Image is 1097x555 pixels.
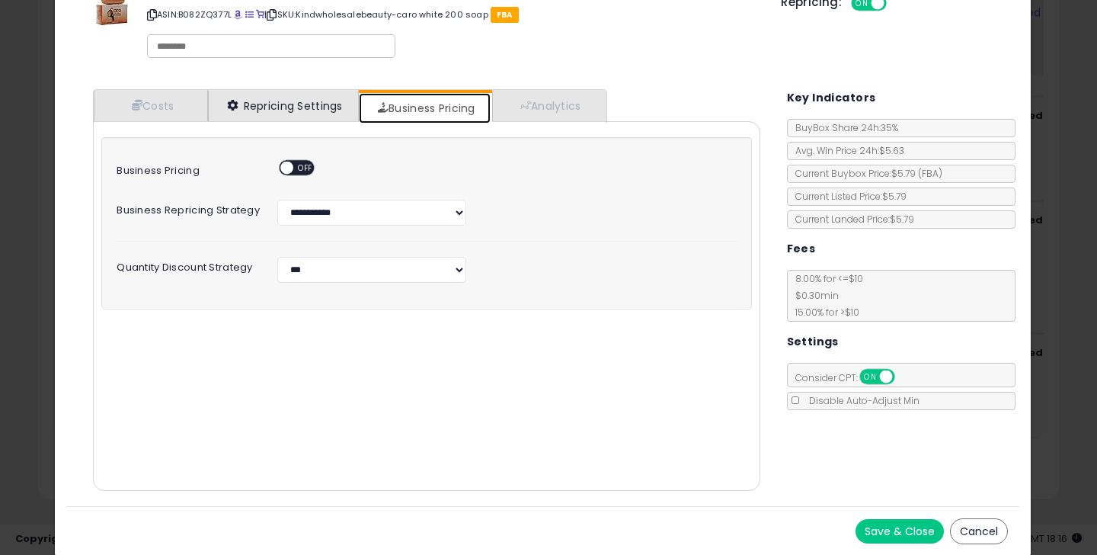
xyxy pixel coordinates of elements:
[105,160,266,176] label: Business Pricing
[788,190,907,203] span: Current Listed Price: $5.79
[918,167,942,180] span: ( FBA )
[950,518,1008,544] button: Cancel
[256,8,264,21] a: Your listing only
[787,239,816,258] h5: Fees
[892,371,916,383] span: OFF
[891,167,942,180] span: $5.79
[208,90,359,121] a: Repricing Settings
[801,394,919,407] span: Disable Auto-Adjust Min
[788,213,914,226] span: Current Landed Price: $5.79
[94,90,208,121] a: Costs
[787,332,839,351] h5: Settings
[787,88,876,107] h5: Key Indicators
[788,121,898,134] span: BuyBox Share 24h: 35%
[788,167,942,180] span: Current Buybox Price:
[492,90,605,121] a: Analytics
[245,8,254,21] a: All offer listings
[788,272,863,319] span: 8.00 % for <= $10
[293,162,318,175] span: OFF
[147,2,758,27] p: ASIN: B082ZQ377L | SKU: Kindwholesalebeauty-caro white 200 soap
[359,93,491,124] a: Business Pricing
[788,371,915,384] span: Consider CPT:
[105,257,266,273] label: Quantity Discount Strategy
[491,7,519,23] span: FBA
[788,144,904,157] span: Avg. Win Price 24h: $5.63
[105,200,266,216] label: Business Repricing Strategy
[856,519,944,544] button: Save & Close
[788,306,859,319] span: 15.00 % for > $10
[234,8,242,21] a: BuyBox page
[861,371,880,383] span: ON
[788,289,839,302] span: $0.30 min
